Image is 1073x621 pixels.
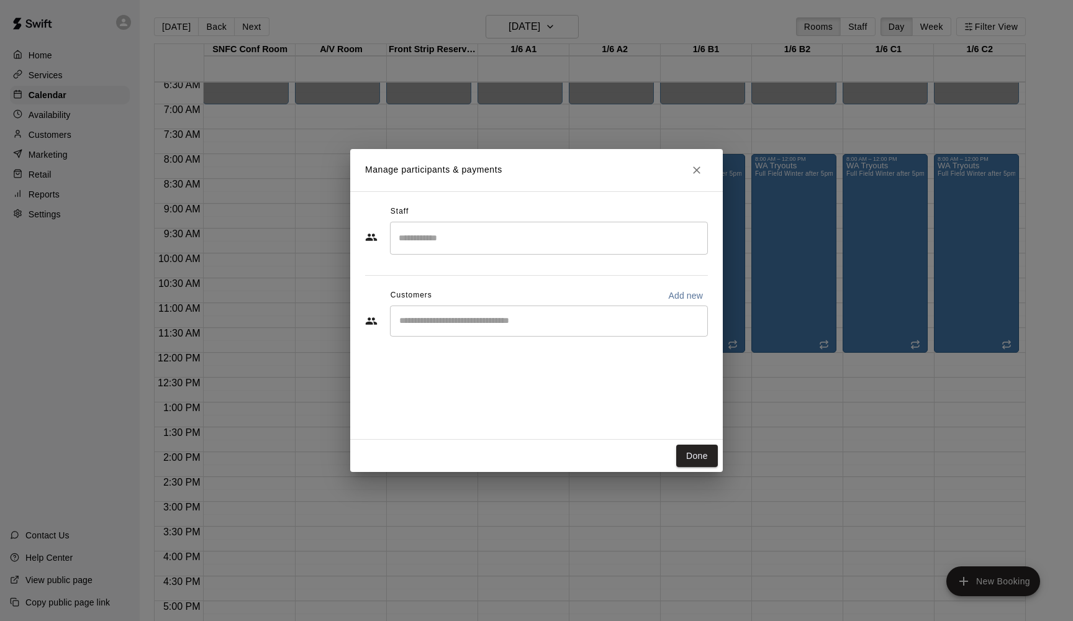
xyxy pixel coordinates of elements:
p: Add new [668,289,703,302]
div: Search staff [390,222,708,255]
button: Add new [663,286,708,306]
button: Close [686,159,708,181]
p: Manage participants & payments [365,163,502,176]
svg: Customers [365,315,378,327]
button: Done [676,445,718,468]
span: Staff [391,202,409,222]
span: Customers [391,286,432,306]
svg: Staff [365,231,378,243]
div: Start typing to search customers... [390,306,708,337]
